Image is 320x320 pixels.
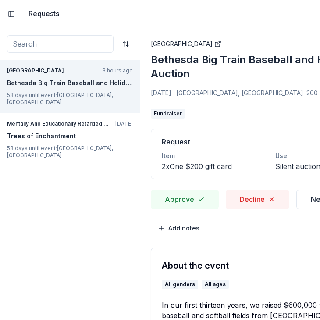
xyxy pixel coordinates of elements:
[7,78,133,88] div: Bethesda Big Train Baseball and Holiday Auction
[151,109,185,119] div: Fundraiser
[151,89,303,97] span: [DATE] · [GEOGRAPHIC_DATA], [GEOGRAPHIC_DATA]
[28,8,59,19] nav: breadcrumb
[28,8,59,19] span: Requests
[7,35,114,53] input: Search
[162,151,268,161] div: Item
[226,190,289,209] button: Decline
[151,190,219,209] button: Approve
[115,120,133,127] p: [DATE]
[7,131,133,141] div: Trees of Enchantment
[162,161,268,172] div: 2 x One $200 gift card
[162,280,198,289] div: All genders
[7,145,133,159] p: 58 days until event · [GEOGRAPHIC_DATA], [GEOGRAPHIC_DATA]
[202,280,229,289] div: All ages
[7,92,133,106] p: 58 days until event · [GEOGRAPHIC_DATA], [GEOGRAPHIC_DATA]
[7,120,112,127] p: Mentally And Educationally Retarded Citizens Inc
[7,67,99,74] p: [GEOGRAPHIC_DATA]
[151,219,206,237] button: Add notes
[102,67,133,74] p: 3 hours ago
